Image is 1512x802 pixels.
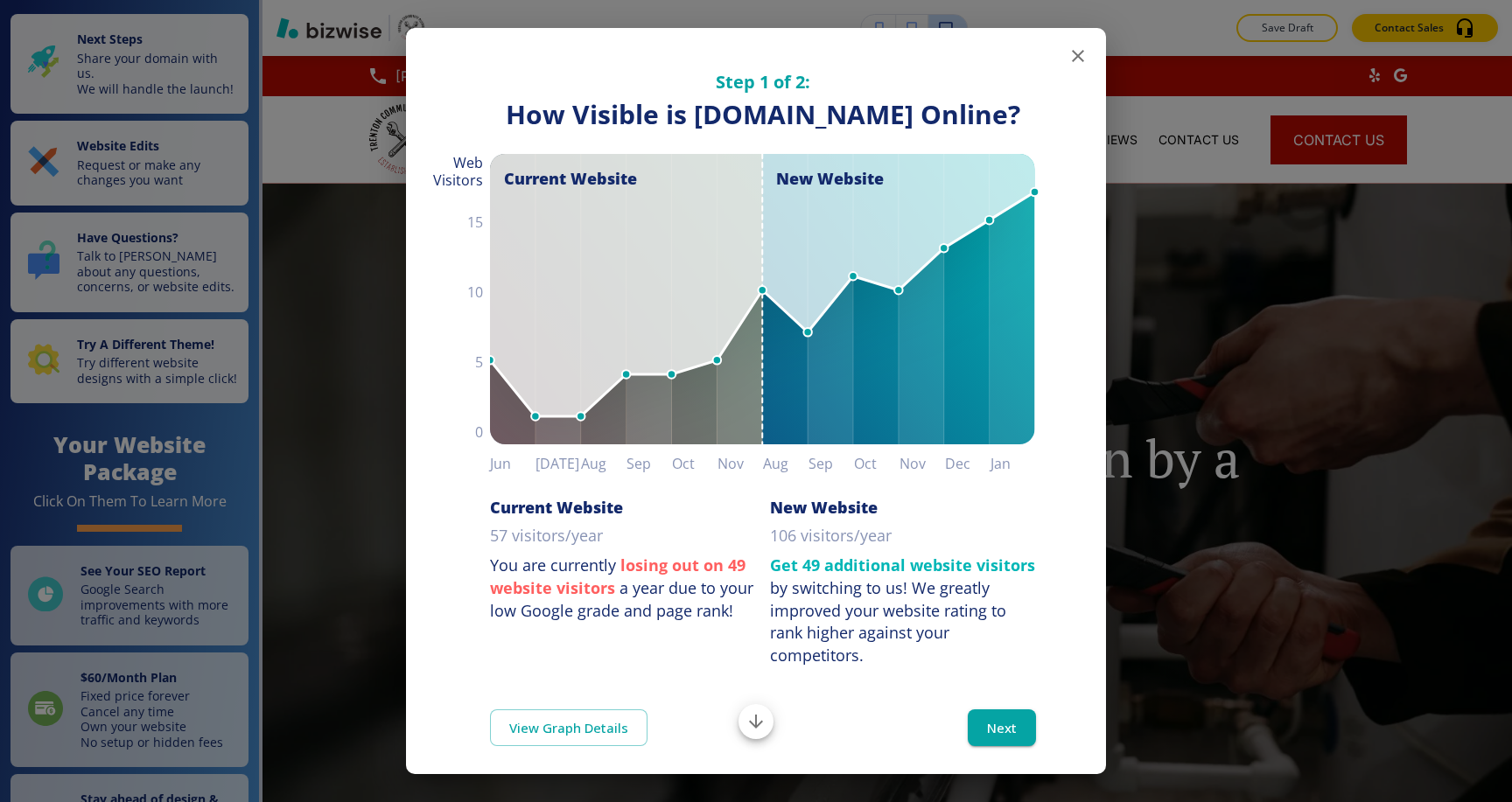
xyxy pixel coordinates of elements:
button: Next [968,709,1036,746]
h6: Aug [763,451,808,476]
h6: Dec [945,451,990,476]
h6: Aug [581,451,626,476]
strong: losing out on 49 website visitors [490,554,745,598]
h6: [DATE] [535,451,581,476]
h6: Sep [626,451,672,476]
button: Scroll to bottom [738,704,773,739]
h6: Nov [717,451,763,476]
h6: Oct [854,451,899,476]
h6: Jan [990,451,1036,476]
p: 57 visitors/year [490,525,603,547]
p: You are currently a year due to your low Google grade and page rank! [490,554,756,622]
h6: Sep [808,451,854,476]
a: View Graph Details [490,709,647,746]
h6: Jun [490,451,535,476]
h6: New Website [770,497,878,518]
div: We greatly improved your website rating to rank higher against your competitors. [770,577,1006,666]
h6: Nov [899,451,945,476]
strong: Get 49 additional website visitors [770,554,1035,575]
h6: Current Website [490,497,623,518]
h6: Oct [672,451,717,476]
p: 106 visitors/year [770,525,892,547]
p: by switching to us! [770,554,1036,667]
